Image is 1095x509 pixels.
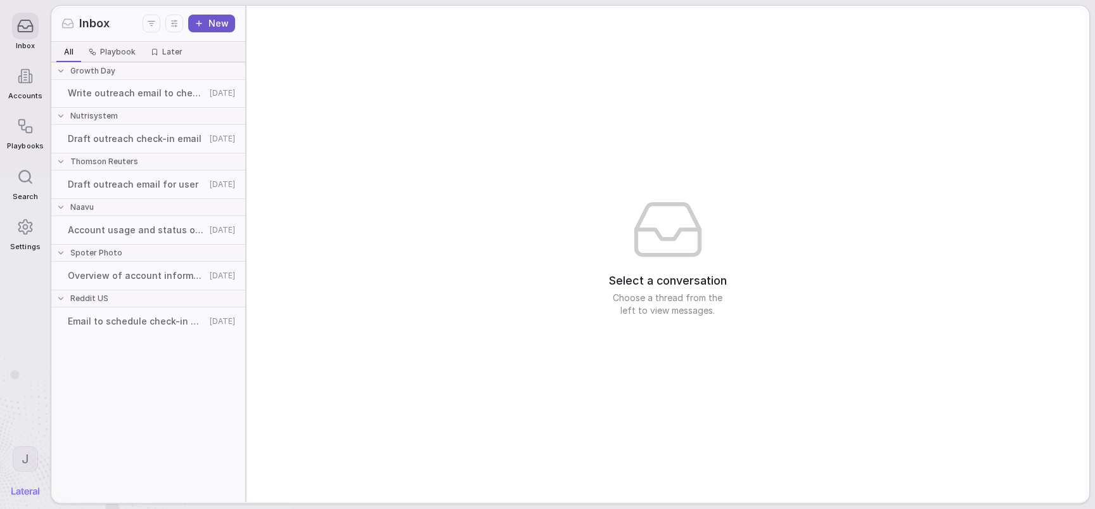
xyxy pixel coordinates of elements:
a: Settings [7,207,43,257]
span: [DATE] [210,271,235,281]
span: [DATE] [210,134,235,144]
span: Reddit US [70,293,108,304]
a: Write outreach email to check in[DATE] [54,82,243,105]
div: Thomson Reuters [49,153,248,171]
span: Search [13,193,38,201]
div: Nutrisystem [49,107,248,125]
span: Later [162,47,182,57]
span: Email to schedule check-in meeting [68,315,206,328]
a: Draft outreach check-in email[DATE] [54,127,243,150]
span: J [22,451,29,467]
a: Overview of account information requested[DATE] [54,264,243,287]
a: Account usage and status overview requested[DATE] [54,219,243,242]
a: Email to schedule check-in meeting[DATE] [54,310,243,333]
span: Inbox [16,42,35,50]
span: Write outreach email to check in [68,87,206,100]
a: Playbooks [7,106,43,157]
span: [DATE] [210,88,235,98]
span: Settings [10,243,40,251]
span: Spoter Photo [70,248,122,258]
span: Nutrisystem [70,111,118,121]
span: [DATE] [210,179,235,190]
span: Account usage and status overview requested [68,224,206,236]
div: Naavu [49,198,248,216]
span: Growth Day [70,66,115,76]
span: Draft outreach check-in email [68,132,206,145]
a: Accounts [7,56,43,106]
span: Playbooks [7,142,43,150]
div: Spoter Photo [49,244,248,262]
span: Inbox [79,15,110,32]
div: Growth Day [49,62,248,80]
a: Inbox [7,6,43,56]
button: New thread [188,15,235,32]
span: Overview of account information requested [68,269,206,282]
span: Choose a thread from the left to view messages. [605,292,731,317]
span: Draft outreach email for user [68,178,206,191]
span: Thomson Reuters [70,157,138,167]
span: Naavu [70,202,94,212]
span: Select a conversation [609,273,727,289]
span: All [64,47,74,57]
div: Reddit US [49,290,248,307]
a: Draft outreach email for user[DATE] [54,173,243,196]
span: Playbook [100,47,136,57]
span: Accounts [8,92,42,100]
button: Display settings [165,15,183,32]
img: Lateral [11,487,39,495]
span: [DATE] [210,316,235,326]
button: Filters [143,15,160,32]
span: [DATE] [210,225,235,235]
